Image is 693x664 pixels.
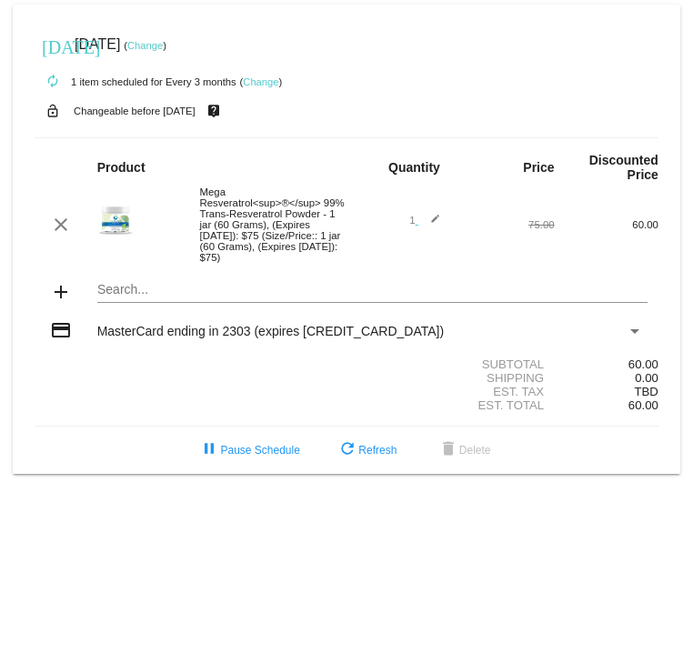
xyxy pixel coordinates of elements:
[198,444,299,457] span: Pause Schedule
[336,444,397,457] span: Refresh
[555,219,658,230] div: 60.00
[346,385,555,398] div: Est. Tax
[42,99,64,123] mat-icon: lock_open
[346,371,555,385] div: Shipping
[198,439,220,461] mat-icon: pause
[35,76,236,87] small: 1 item scheduled for Every 3 months
[346,357,555,371] div: Subtotal
[322,434,411,467] button: Refresh
[437,439,459,461] mat-icon: delete
[42,71,64,93] mat-icon: autorenew
[418,214,440,236] mat-icon: edit
[409,215,440,226] span: 1
[523,160,554,175] strong: Price
[74,106,196,116] small: Changeable before [DATE]
[97,324,445,338] span: MasterCard ending in 2303 (expires [CREDIT_CARD_DATA])
[555,357,658,371] div: 60.00
[42,35,64,56] mat-icon: [DATE]
[50,319,72,341] mat-icon: credit_card
[50,214,72,236] mat-icon: clear
[336,439,358,461] mat-icon: refresh
[127,40,163,51] a: Change
[423,434,506,467] button: Delete
[437,444,491,457] span: Delete
[191,186,346,263] div: Mega Resveratrol<sup>®</sup> 99% Trans-Resveratrol Powder - 1 jar (60 Grams), (Expires [DATE]): $...
[388,160,440,175] strong: Quantity
[634,385,658,398] span: TBD
[203,99,225,123] mat-icon: live_help
[124,40,166,51] small: ( )
[628,398,658,412] span: 60.00
[184,434,314,467] button: Pause Schedule
[450,219,554,230] div: 75.00
[589,153,658,182] strong: Discounted Price
[97,206,134,240] img: tran-resrveratrol-powder-new.png
[346,398,555,412] div: Est. Total
[240,76,283,87] small: ( )
[50,281,72,303] mat-icon: add
[97,160,146,175] strong: Product
[97,324,643,338] mat-select: Payment Method
[97,283,648,297] input: Search...
[635,371,658,385] span: 0.00
[243,76,278,87] a: Change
